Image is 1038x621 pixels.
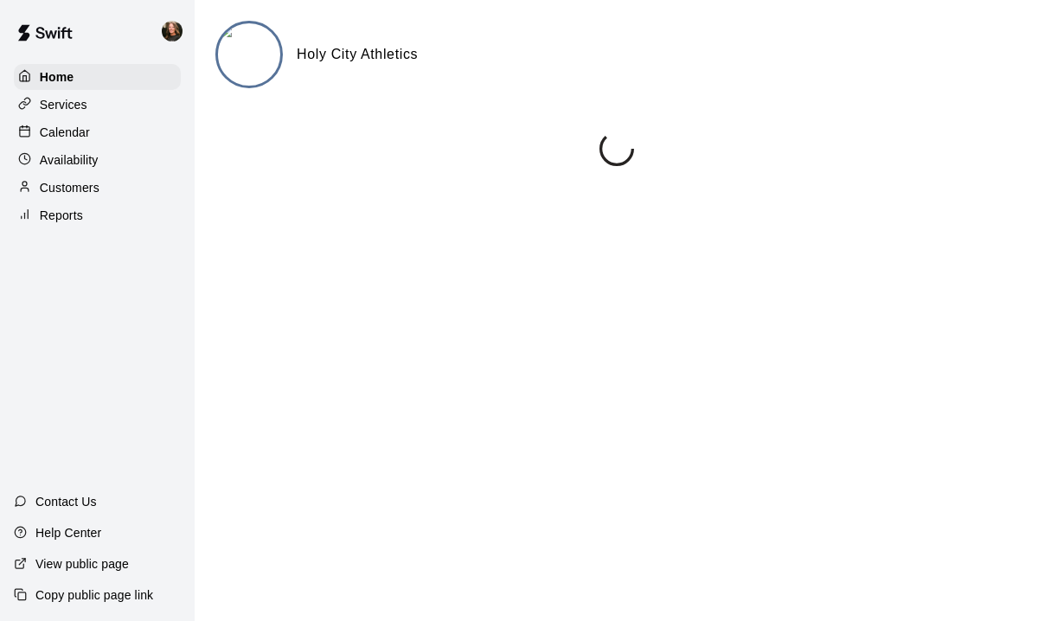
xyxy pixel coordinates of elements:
h6: Holy City Athletics [297,43,418,66]
div: AJ Seagle [158,14,195,48]
a: Home [14,64,181,90]
a: Reports [14,202,181,228]
a: Availability [14,147,181,173]
p: Help Center [35,524,101,541]
p: Contact Us [35,493,97,510]
p: Customers [40,179,99,196]
a: Calendar [14,119,181,145]
img: Holy City Athletics logo [218,23,280,86]
a: Customers [14,175,181,201]
p: Calendar [40,124,90,141]
p: Availability [40,151,99,169]
p: Copy public page link [35,586,153,604]
p: Services [40,96,87,113]
p: Reports [40,207,83,224]
img: AJ Seagle [162,21,183,42]
p: View public page [35,555,129,573]
a: Services [14,92,181,118]
p: Home [40,68,74,86]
